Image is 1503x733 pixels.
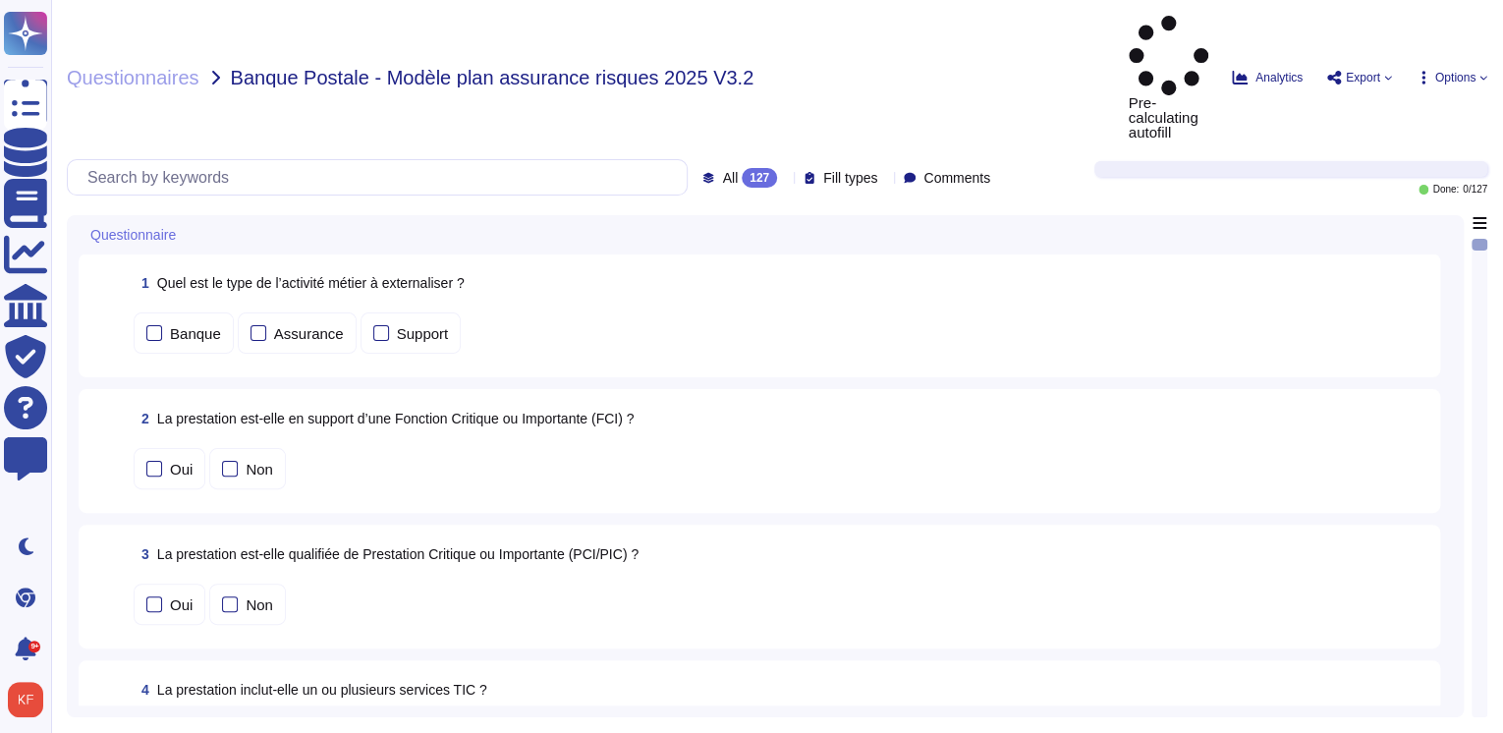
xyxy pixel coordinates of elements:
[4,678,57,721] button: user
[1432,185,1459,195] span: Done:
[246,462,273,477] div: Non
[823,171,877,185] span: Fill types
[742,168,777,188] div: 127
[1255,72,1303,84] span: Analytics
[28,641,40,652] div: 9+
[157,275,465,291] span: Quel est le type de l’activité métier à externaliser ?
[8,682,43,717] img: user
[157,411,635,426] span: La prestation est-elle en support d’une Fonction Critique ou Importante (FCI) ?
[170,326,221,341] div: Banque
[722,171,738,185] span: All
[157,682,487,698] span: La prestation inclut-elle un ou plusieurs services TIC ?
[1435,72,1475,84] span: Options
[134,276,149,290] span: 1
[134,547,149,561] span: 3
[134,412,149,425] span: 2
[1129,16,1208,140] span: Pre-calculating autofill
[274,326,344,341] div: Assurance
[246,597,273,612] div: Non
[134,683,149,697] span: 4
[157,546,639,562] span: La prestation est-elle qualifiée de Prestation Critique ou Importante (PCI/PIC) ?
[1346,72,1380,84] span: Export
[170,462,193,477] div: Oui
[923,171,990,185] span: Comments
[170,597,193,612] div: Oui
[1463,185,1487,195] span: 0 / 127
[1232,70,1303,85] button: Analytics
[90,228,176,242] span: Questionnaire
[67,68,199,87] span: Questionnaires
[397,326,449,341] div: Support
[231,68,754,87] span: Banque Postale - Modèle plan assurance risques 2025 V3.2
[78,160,687,195] input: Search by keywords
